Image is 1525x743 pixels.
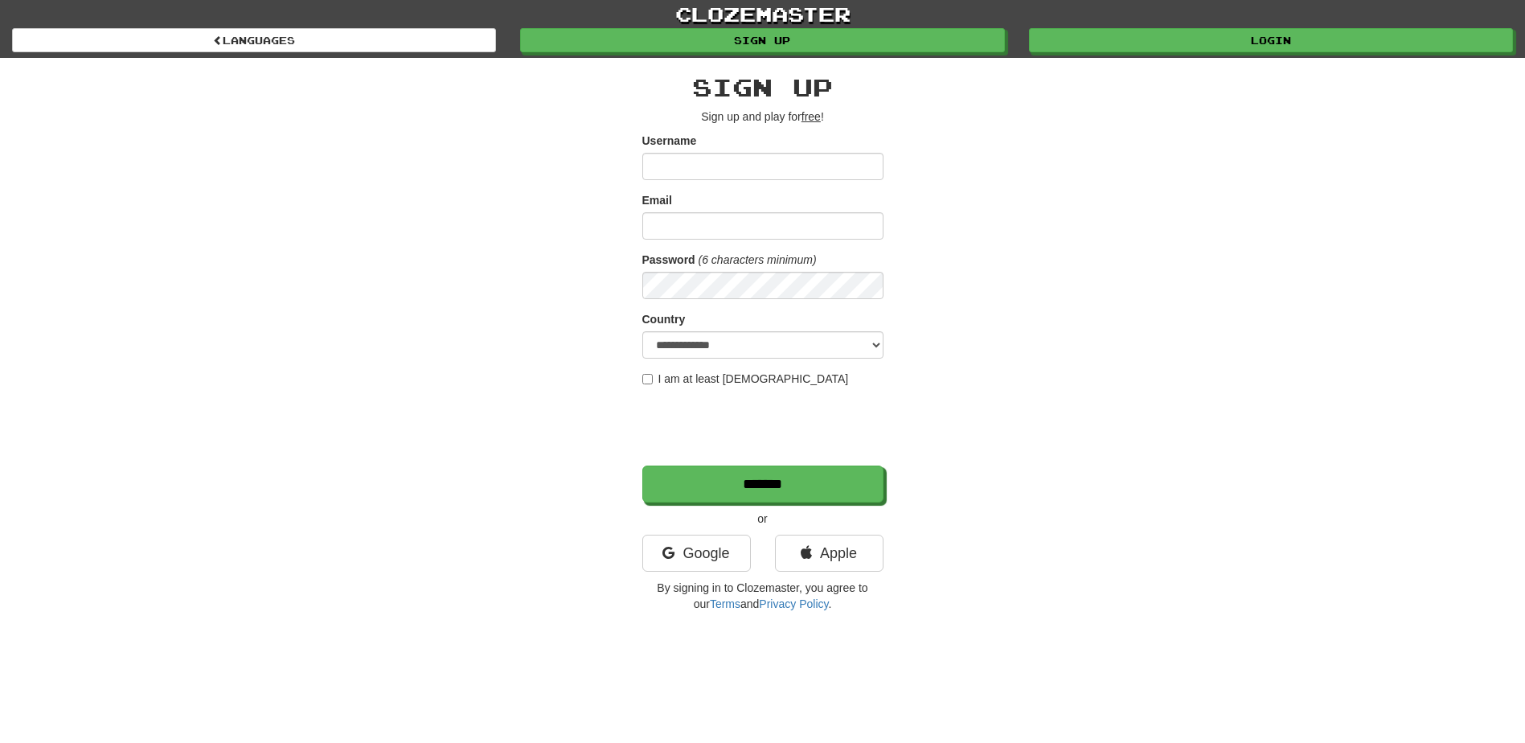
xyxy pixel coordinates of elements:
[699,253,817,266] em: (6 characters minimum)
[642,580,883,612] p: By signing in to Clozemaster, you agree to our and .
[642,395,887,458] iframe: reCAPTCHA
[1029,28,1513,52] a: Login
[642,252,695,268] label: Password
[710,597,740,610] a: Terms
[642,133,697,149] label: Username
[642,311,686,327] label: Country
[775,535,883,572] a: Apple
[642,535,751,572] a: Google
[801,110,821,123] u: free
[642,371,849,387] label: I am at least [DEMOGRAPHIC_DATA]
[642,511,883,527] p: or
[642,109,883,125] p: Sign up and play for !
[12,28,496,52] a: Languages
[759,597,828,610] a: Privacy Policy
[642,74,883,101] h2: Sign up
[520,28,1004,52] a: Sign up
[642,192,672,208] label: Email
[642,374,653,384] input: I am at least [DEMOGRAPHIC_DATA]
